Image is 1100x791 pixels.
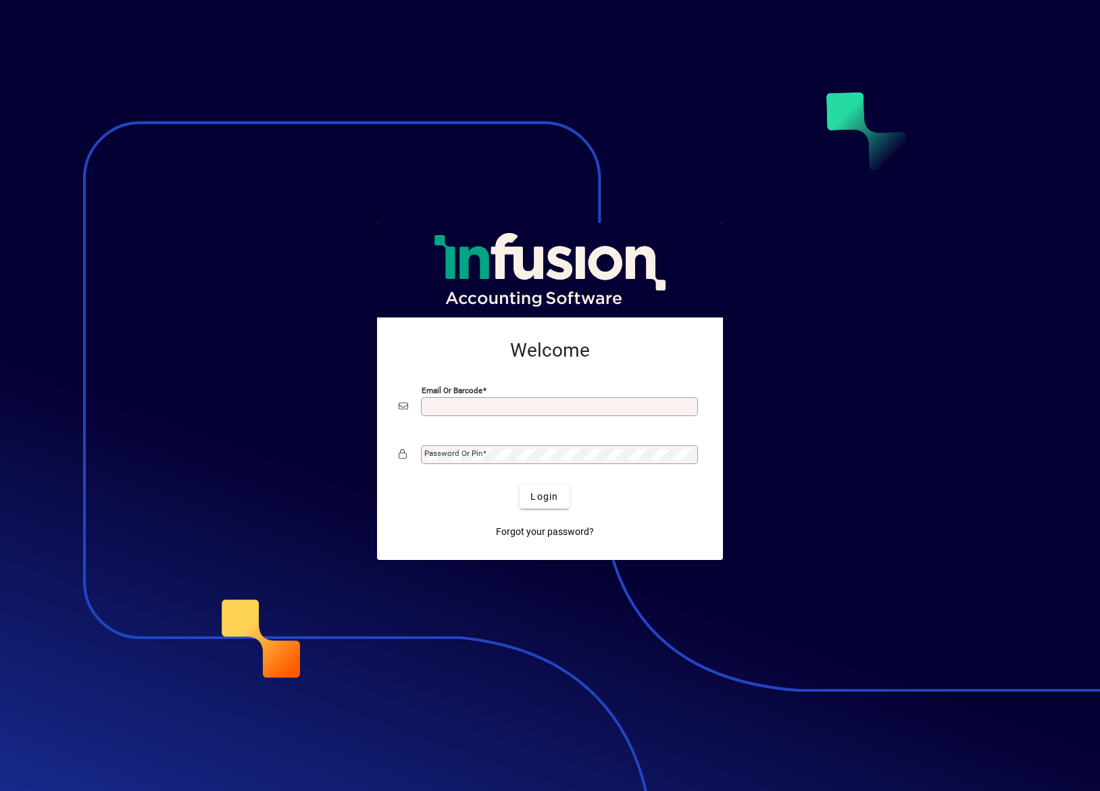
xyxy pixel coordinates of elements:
mat-label: Email or Barcode [422,386,482,395]
h2: Welcome [399,339,701,362]
span: Forgot your password? [496,525,594,539]
mat-label: Password or Pin [424,449,482,458]
a: Forgot your password? [491,519,599,544]
span: Login [530,490,558,504]
button: Login [520,484,569,509]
